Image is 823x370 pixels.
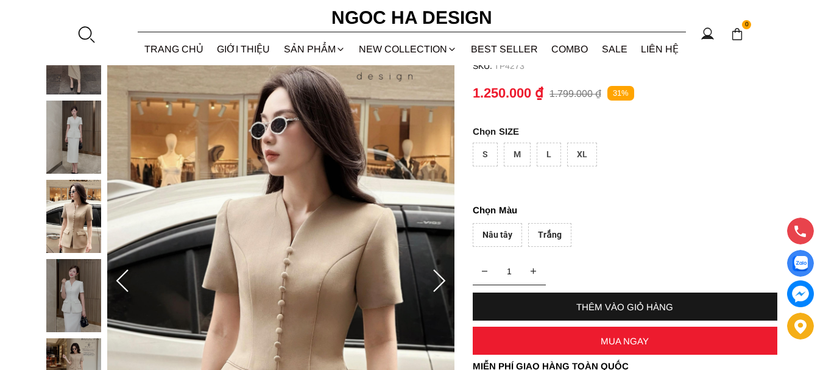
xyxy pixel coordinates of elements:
[277,33,353,65] div: SẢN PHẨM
[537,143,561,166] div: L
[473,143,498,166] div: S
[46,101,101,174] img: Cateline Set_ Bộ Vest Cổ V Đính Cúc Nhí Chân Váy Bút Chì BJ127_mini_1
[473,126,777,137] p: SIZE
[473,61,494,71] h6: SKU:
[473,336,777,346] div: MUA NGAY
[595,33,635,65] a: SALE
[473,85,543,101] p: 1.250.000 ₫
[473,259,546,283] input: Quantity input
[549,88,601,99] p: 1.799.000 ₫
[46,259,101,332] img: Cateline Set_ Bộ Vest Cổ V Đính Cúc Nhí Chân Váy Bút Chì BJ127_mini_3
[567,143,597,166] div: XL
[607,86,634,101] p: 31%
[787,280,814,307] a: messenger
[528,223,571,247] div: Trắng
[634,33,686,65] a: LIÊN HỆ
[545,33,595,65] a: Combo
[210,33,277,65] a: GIỚI THIỆU
[793,256,808,271] img: Display image
[494,61,777,71] p: TP4273
[352,33,464,65] a: NEW COLLECTION
[138,33,211,65] a: TRANG CHỦ
[787,250,814,277] a: Display image
[46,180,101,253] img: Cateline Set_ Bộ Vest Cổ V Đính Cúc Nhí Chân Váy Bút Chì BJ127_mini_2
[504,143,531,166] div: M
[473,223,522,247] div: Nâu tây
[320,3,503,32] a: Ngoc Ha Design
[473,203,777,218] p: Màu
[464,33,545,65] a: BEST SELLER
[473,302,777,312] div: THÊM VÀO GIỎ HÀNG
[742,20,752,30] span: 0
[730,27,744,41] img: img-CART-ICON-ksit0nf1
